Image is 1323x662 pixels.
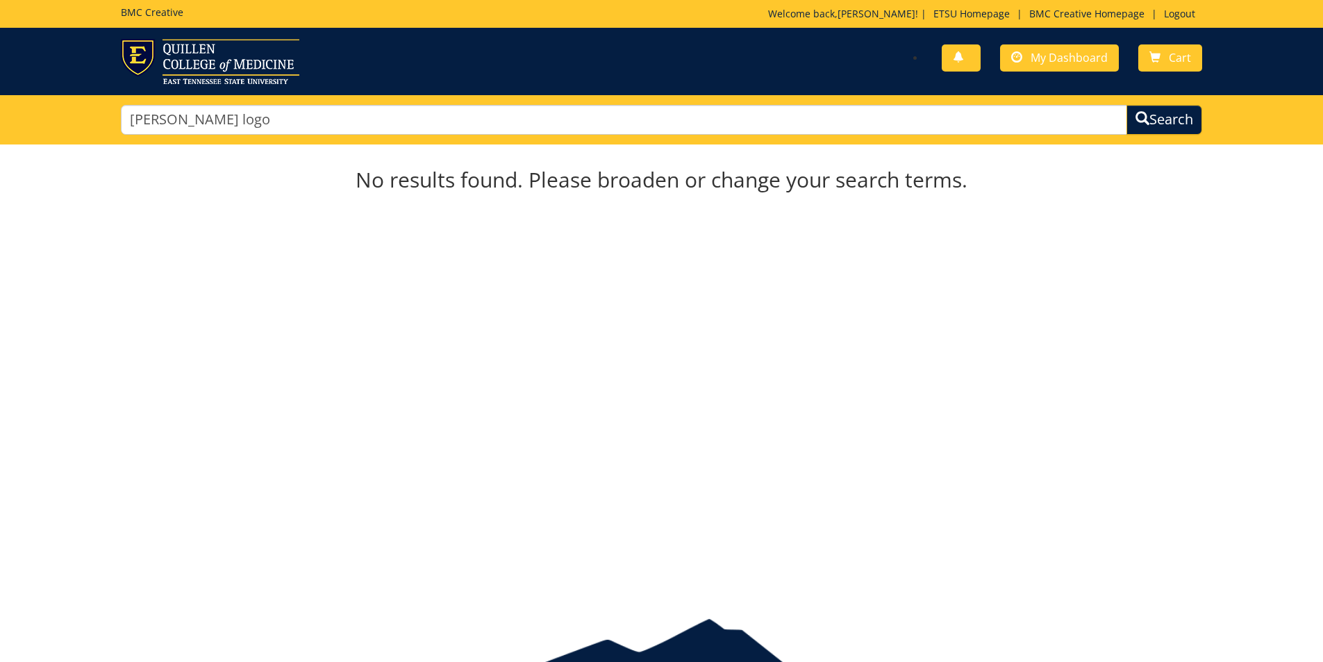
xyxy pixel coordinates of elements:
a: ETSU Homepage [926,7,1017,20]
a: BMC Creative Homepage [1022,7,1151,20]
img: ETSU logo [121,39,299,84]
a: Cart [1138,44,1202,72]
a: My Dashboard [1000,44,1119,72]
h5: BMC Creative [121,7,183,17]
span: Cart [1169,50,1191,65]
button: Search [1126,105,1202,135]
span: My Dashboard [1031,50,1108,65]
input: Search... [121,105,1128,135]
h2: No results found. Please broaden or change your search terms. [266,168,1058,191]
a: Logout [1157,7,1202,20]
p: Welcome back, ! | | | [768,7,1202,21]
a: [PERSON_NAME] [838,7,915,20]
